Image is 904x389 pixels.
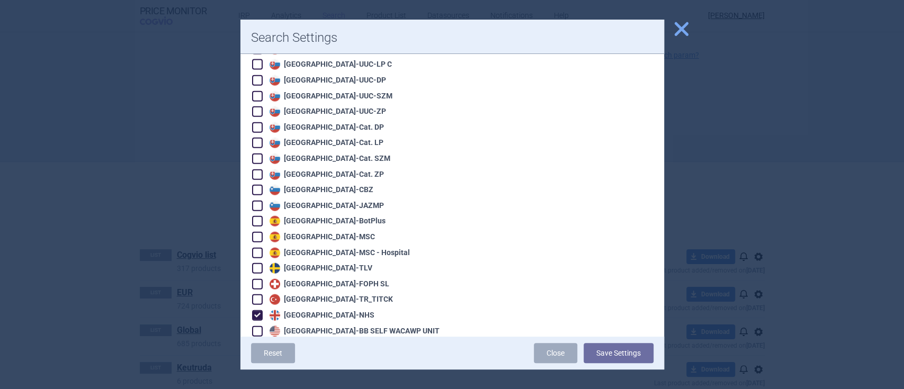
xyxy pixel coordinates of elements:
div: [GEOGRAPHIC_DATA] - BotPlus [267,216,386,227]
img: Slovakia [270,91,280,102]
div: [GEOGRAPHIC_DATA] - TR_TITCK [267,294,393,305]
div: [GEOGRAPHIC_DATA] - Cat. SZM [267,153,390,164]
img: Spain [270,216,280,227]
div: [GEOGRAPHIC_DATA] - UUC-SZM [267,91,392,102]
div: [GEOGRAPHIC_DATA] - MSC [267,232,375,242]
img: Slovakia [270,75,280,86]
img: Slovenia [270,185,280,195]
img: Switzerland [270,279,280,290]
img: Slovakia [270,153,280,164]
a: Reset [251,343,295,363]
img: Spain [270,248,280,258]
div: [GEOGRAPHIC_DATA] - Cat. LP [267,138,383,148]
a: Close [534,343,577,363]
div: [GEOGRAPHIC_DATA] - JAZMP [267,201,384,211]
div: [GEOGRAPHIC_DATA] - NHS [267,310,374,321]
h1: Search Settings [251,30,654,46]
div: [GEOGRAPHIC_DATA] - FOPH SL [267,279,389,290]
div: [GEOGRAPHIC_DATA] - Cat. ZP [267,169,384,180]
div: [GEOGRAPHIC_DATA] - MSC - Hospital [267,248,410,258]
img: Turkey [270,294,280,305]
img: Slovenia [270,201,280,211]
img: Slovakia [270,122,280,133]
div: [GEOGRAPHIC_DATA] - UUC-ZP [267,106,386,117]
img: Slovakia [270,169,280,180]
div: [GEOGRAPHIC_DATA] - BB SELF WACAWP UNIT [267,326,440,337]
img: United States [270,326,280,337]
img: Spain [270,232,280,242]
img: Sweden [270,263,280,274]
div: [GEOGRAPHIC_DATA] - UUC-LP C [267,59,392,70]
img: Slovakia [270,59,280,70]
img: Slovakia [270,138,280,148]
div: [GEOGRAPHIC_DATA] - TLV [267,263,372,274]
img: United Kingdom [270,310,280,321]
div: [GEOGRAPHIC_DATA] - CBZ [267,185,373,195]
div: [GEOGRAPHIC_DATA] - Cat. DP [267,122,384,133]
button: Save Settings [584,343,654,363]
img: Slovakia [270,106,280,117]
div: [GEOGRAPHIC_DATA] - UUC-DP [267,75,386,86]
